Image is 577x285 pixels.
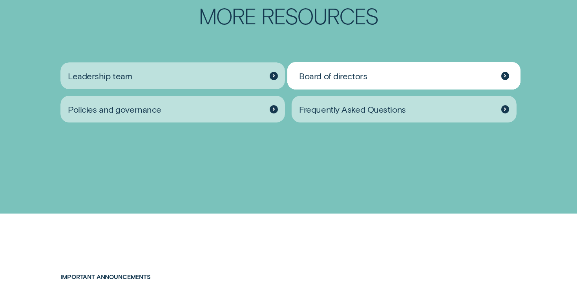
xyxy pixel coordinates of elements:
[292,96,516,122] a: Frequently Asked Questions
[299,71,367,82] span: Board of directors
[299,104,406,115] span: Frequently Asked Questions
[60,96,285,122] a: Policies and governance
[68,104,161,115] span: Policies and governance
[292,62,516,89] a: Board of directors
[60,274,247,281] h4: Important Announcements
[60,62,285,89] a: Leadership team
[68,71,132,82] span: Leadership team
[157,5,420,26] h2: More Resources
